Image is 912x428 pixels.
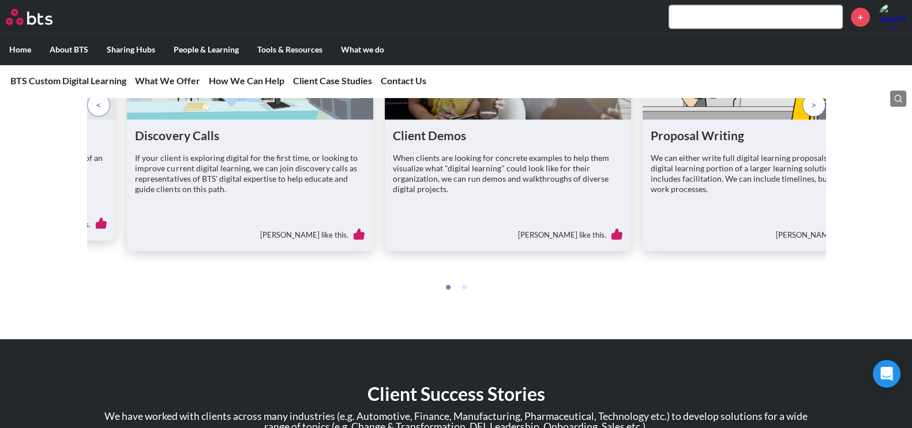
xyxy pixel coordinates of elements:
[651,153,881,195] p: We can either write full digital learning proposals, or create the digital learning portion of a ...
[135,127,365,143] h1: Discovery Calls
[40,35,97,65] label: About BTS
[393,127,623,143] h1: Client Demos
[97,35,164,65] label: Sharing Hubs
[209,75,284,86] a: How We Can Help
[873,360,900,388] div: Open Intercom Messenger
[6,9,74,25] a: Go home
[10,75,126,86] a: BTS Custom Digital Learning
[248,35,332,65] label: Tools & Resources
[381,75,426,86] a: Contact Us
[135,153,365,195] p: If your client is exploring digital for the first time, or looking to improve current digital lea...
[851,7,870,27] a: +
[393,220,623,243] div: [PERSON_NAME] like this.
[135,220,365,243] div: [PERSON_NAME] like this.
[879,3,906,31] a: Profile
[651,127,881,143] h1: Proposal Writing
[6,9,52,25] img: BTS Logo
[651,220,881,243] div: [PERSON_NAME] like this.
[135,75,200,86] a: What We Offer
[393,153,623,195] p: When clients are looking for concrete examples to help them visualize what "digital learning" cou...
[332,35,393,65] label: What we do
[879,3,906,31] img: Jayesh Bhatt
[293,75,372,86] a: Client Case Studies
[164,35,248,65] label: People & Learning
